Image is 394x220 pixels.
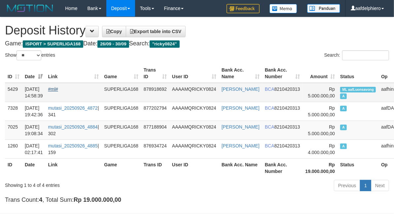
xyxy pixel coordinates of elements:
[222,124,260,130] a: [PERSON_NAME]
[5,3,55,13] img: MOTION_logo.png
[371,180,389,191] a: Next
[48,86,58,92] a: #ml#
[141,121,169,139] td: 877188904
[101,139,141,158] td: SUPERLIGA168
[342,50,389,60] input: Search:
[262,102,303,121] td: 8210420313
[169,139,219,158] td: AAAAMQRICKY0824
[5,50,55,60] label: Show entries
[222,86,260,92] a: [PERSON_NAME]
[169,64,219,83] th: User ID: activate to sort column ascending
[222,143,260,148] a: [PERSON_NAME]
[265,105,274,111] span: BCA
[101,83,141,102] td: SUPERLIGA168
[5,102,22,121] td: 7328
[101,64,141,83] th: Game: activate to sort column ascending
[101,121,141,139] td: SUPERLIGA168
[5,158,22,177] th: ID
[340,87,376,92] span: Manually Linked by aafLuonsavong
[5,197,389,203] h4: Trans Count: , Total Sum:
[360,180,371,191] a: 1
[22,83,46,102] td: [DATE] 14:58:39
[130,29,181,34] span: Export table into CSV
[46,139,102,158] td: | 159
[340,143,347,149] span: Approved
[219,158,262,177] th: Bank Acc. Name
[265,143,274,148] span: BCA
[46,121,102,139] td: | 302
[22,64,46,83] th: Date: activate to sort column ascending
[169,158,219,177] th: User ID
[22,139,46,158] td: [DATE] 02:17:41
[39,196,42,203] strong: 4
[219,64,262,83] th: Bank Acc. Name: activate to sort column ascending
[262,121,303,139] td: 8210420313
[5,83,22,102] td: 5429
[308,86,335,98] span: Rp 5.000.000,00
[101,102,141,121] td: SUPERLIGA168
[262,83,303,102] td: 8210420313
[141,102,169,121] td: 877202794
[101,158,141,177] th: Game
[23,40,83,48] span: ISPORT > SUPERLIGA168
[22,158,46,177] th: Date
[46,158,102,177] th: Link
[48,105,98,111] a: mutasi_20250926_4872
[308,105,335,117] span: Rp 5.000.000,00
[5,179,159,189] div: Showing 1 to 4 of 4 entries
[265,86,274,92] span: BCA
[74,196,121,203] strong: Rp 19.000.000,00
[22,102,46,121] td: [DATE] 19:42:36
[340,93,347,99] span: Approved
[22,121,46,139] td: [DATE] 19:08:34
[106,29,122,34] span: Copy
[102,26,126,37] a: Copy
[222,105,260,111] a: [PERSON_NAME]
[48,124,98,130] a: mutasi_20250926_4884
[150,40,180,48] span: "ricky0824"
[5,139,22,158] td: 1260
[141,139,169,158] td: 876934724
[262,64,303,83] th: Bank Acc. Number: activate to sort column ascending
[340,106,347,111] span: Approved
[227,4,260,13] img: Feedback.jpg
[48,143,98,148] a: mutasi_20250926_4885
[269,4,297,13] img: Button%20Memo.svg
[307,4,340,13] img: panduan.png
[334,180,360,191] a: Previous
[5,40,389,47] h4: Game: Date: Search:
[5,121,22,139] td: 7025
[303,64,338,83] th: Amount: activate to sort column ascending
[265,124,274,130] span: BCA
[308,143,335,155] span: Rp 4.000.000,00
[141,158,169,177] th: Trans ID
[126,26,186,37] a: Export table into CSV
[97,40,129,48] span: 26/09 - 30/09
[340,125,347,130] span: Approved
[338,158,378,177] th: Status
[262,139,303,158] td: 8210420313
[324,50,389,60] label: Search:
[17,50,41,60] select: Showentries
[169,121,219,139] td: AAAAMQRICKY0824
[262,158,303,177] th: Bank Acc. Number
[141,64,169,83] th: Trans ID: activate to sort column ascending
[169,102,219,121] td: AAAAMQRICKY0824
[338,64,378,83] th: Status
[5,64,22,83] th: ID: activate to sort column ascending
[46,102,102,121] td: | 341
[5,24,389,37] h1: Deposit History
[305,162,335,174] strong: Rp 19.000.000,00
[141,83,169,102] td: 878918692
[308,124,335,136] span: Rp 5.000.000,00
[169,83,219,102] td: AAAAMQRICKY0824
[46,64,102,83] th: Link: activate to sort column ascending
